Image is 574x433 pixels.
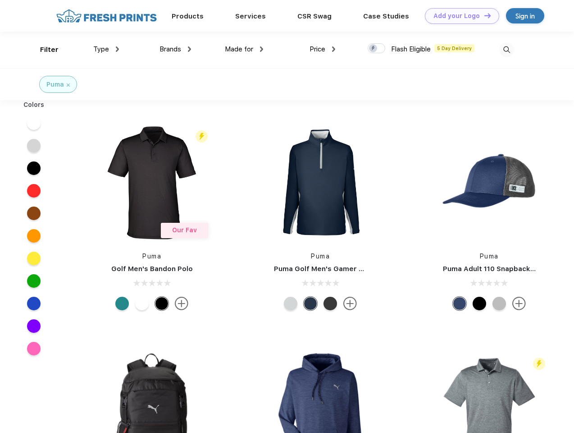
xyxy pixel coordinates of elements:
span: Our Fav [172,226,197,234]
div: Green Lagoon [115,297,129,310]
div: High Rise [284,297,297,310]
img: desktop_search.svg [499,42,514,57]
img: more.svg [175,297,188,310]
img: func=resize&h=266 [429,123,549,243]
img: func=resize&h=266 [260,123,380,243]
span: Flash Eligible [391,45,431,53]
a: Puma Golf Men's Gamer Golf Quarter-Zip [274,265,416,273]
div: Peacoat with Qut Shd [453,297,466,310]
div: Puma Black [323,297,337,310]
img: fo%20logo%202.webp [54,8,159,24]
div: Bright White [135,297,149,310]
img: dropdown.png [116,46,119,52]
span: Price [310,45,325,53]
img: more.svg [512,297,526,310]
img: flash_active_toggle.svg [196,130,208,143]
div: Navy Blazer [304,297,317,310]
span: Brands [159,45,181,53]
img: filter_cancel.svg [67,83,70,87]
span: 5 Day Delivery [434,44,474,52]
a: Puma [480,253,499,260]
img: dropdown.png [332,46,335,52]
a: Products [172,12,204,20]
div: Colors [17,100,51,110]
img: dropdown.png [188,46,191,52]
img: more.svg [343,297,357,310]
a: Golf Men's Bandon Polo [111,265,193,273]
div: Puma Black [155,297,169,310]
img: flash_active_toggle.svg [533,358,545,370]
div: Sign in [515,11,535,21]
a: Puma [142,253,161,260]
img: DT [484,13,491,18]
div: Puma [46,80,64,89]
span: Made for [225,45,253,53]
a: CSR Swag [297,12,332,20]
span: Type [93,45,109,53]
div: Add your Logo [433,12,480,20]
img: func=resize&h=266 [92,123,212,243]
a: Services [235,12,266,20]
div: Quarry with Brt Whit [492,297,506,310]
a: Sign in [506,8,544,23]
a: Puma [311,253,330,260]
div: Filter [40,45,59,55]
div: Pma Blk Pma Blk [473,297,486,310]
img: dropdown.png [260,46,263,52]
